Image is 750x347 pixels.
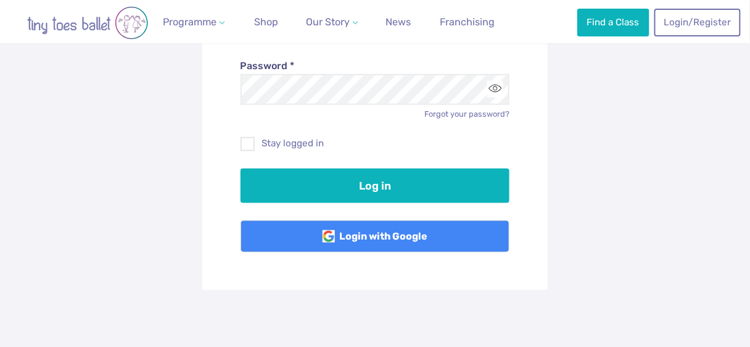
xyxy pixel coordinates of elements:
[424,109,509,119] a: Forgot your password?
[241,169,510,203] button: Log in
[323,230,335,243] img: Google Logo
[386,16,411,28] span: News
[163,16,216,28] span: Programme
[249,10,283,35] a: Shop
[301,10,363,35] a: Our Story
[254,16,278,28] span: Shop
[654,9,741,36] a: Login/Register
[381,10,416,35] a: News
[306,16,350,28] span: Our Story
[577,9,649,36] a: Find a Class
[14,6,162,40] img: tiny toes ballet
[241,220,510,253] a: Login with Google
[241,137,510,150] label: Stay logged in
[487,81,504,98] button: Toggle password visibility
[158,10,229,35] a: Programme
[241,59,510,73] label: Password *
[435,10,500,35] a: Franchising
[440,16,495,28] span: Franchising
